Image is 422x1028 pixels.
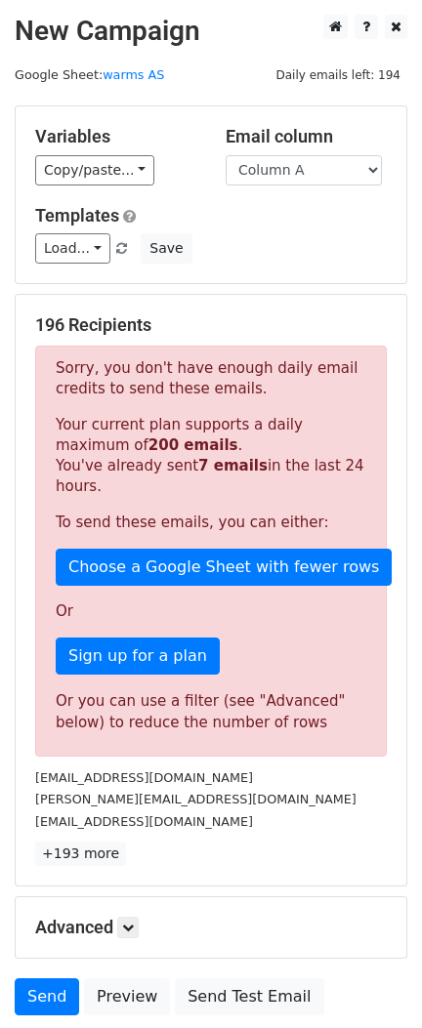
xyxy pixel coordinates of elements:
h5: 196 Recipients [35,314,387,336]
small: [EMAIL_ADDRESS][DOMAIN_NAME] [35,814,253,829]
a: +193 more [35,842,126,866]
button: Save [141,233,191,264]
strong: 200 emails [148,436,238,454]
h5: Variables [35,126,196,147]
a: Preview [84,978,170,1015]
h5: Email column [226,126,387,147]
p: Your current plan supports a daily maximum of . You've already sent in the last 24 hours. [56,415,366,497]
h2: New Campaign [15,15,407,48]
small: Google Sheet: [15,67,164,82]
a: Send Test Email [175,978,323,1015]
a: Templates [35,205,119,226]
a: Copy/paste... [35,155,154,185]
small: [PERSON_NAME][EMAIL_ADDRESS][DOMAIN_NAME] [35,792,357,806]
div: Or you can use a filter (see "Advanced" below) to reduce the number of rows [56,690,366,734]
a: Send [15,978,79,1015]
p: To send these emails, you can either: [56,513,366,533]
p: Or [56,601,366,622]
small: [EMAIL_ADDRESS][DOMAIN_NAME] [35,770,253,785]
h5: Advanced [35,917,387,938]
a: Choose a Google Sheet with fewer rows [56,549,392,586]
p: Sorry, you don't have enough daily email credits to send these emails. [56,358,366,399]
strong: 7 emails [198,457,268,474]
iframe: Chat Widget [324,934,422,1028]
a: Sign up for a plan [56,637,220,675]
a: Daily emails left: 194 [269,67,407,82]
a: Load... [35,233,110,264]
a: warms AS [103,67,164,82]
span: Daily emails left: 194 [269,64,407,86]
